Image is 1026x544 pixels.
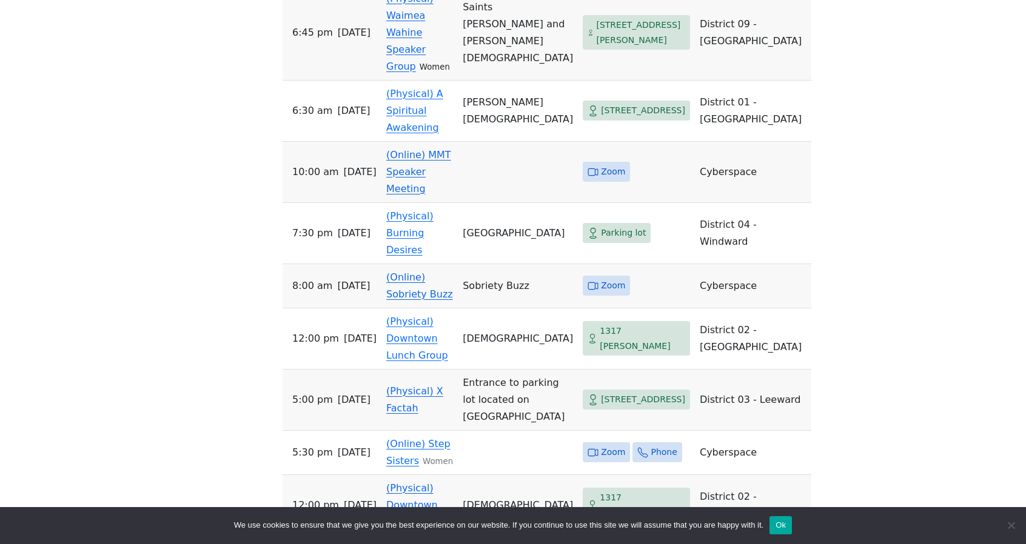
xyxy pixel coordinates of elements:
[386,210,434,256] a: (Physical) Burning Desires
[292,164,339,181] span: 10:00 AM
[338,24,370,41] span: [DATE]
[292,444,333,461] span: 5:30 PM
[338,391,370,408] span: [DATE]
[695,431,811,475] td: Cyberspace
[344,497,377,514] span: [DATE]
[458,475,578,536] td: [DEMOGRAPHIC_DATA]
[651,445,677,460] span: Phone
[344,330,377,347] span: [DATE]
[601,392,685,407] span: [STREET_ADDRESS]
[338,225,370,242] span: [DATE]
[458,264,578,308] td: Sobriety Buzz
[386,438,451,466] a: (Online) Step Sisters
[386,149,451,194] a: (Online) MMT Speaker Meeting
[337,102,370,119] span: [DATE]
[695,264,811,308] td: Cyberspace
[386,316,448,361] a: (Physical) Downtown Lunch Group
[386,385,443,414] a: (Physical) X Factah
[386,271,453,300] a: (Online) Sobriety Buzz
[596,18,685,47] span: [STREET_ADDRESS][PERSON_NAME]
[338,444,370,461] span: [DATE]
[601,278,625,293] span: Zoom
[423,457,453,466] small: Women
[695,142,811,203] td: Cyberspace
[695,370,811,431] td: District 03 - Leeward
[292,330,339,347] span: 12:00 PM
[769,516,792,534] button: Ok
[292,391,333,408] span: 5:00 PM
[458,370,578,431] td: Entrance to parking lot located on [GEOGRAPHIC_DATA]
[600,490,685,520] span: 1317 [PERSON_NAME]
[386,482,448,528] a: (Physical) Downtown Lunch Group
[458,203,578,264] td: [GEOGRAPHIC_DATA]
[292,277,332,294] span: 8:00 AM
[695,81,811,142] td: District 01 - [GEOGRAPHIC_DATA]
[458,81,578,142] td: [PERSON_NAME][DEMOGRAPHIC_DATA]
[337,277,370,294] span: [DATE]
[292,225,333,242] span: 7:30 PM
[458,308,578,370] td: [DEMOGRAPHIC_DATA]
[601,225,646,240] span: Parking lot
[695,308,811,370] td: District 02 - [GEOGRAPHIC_DATA]
[695,203,811,264] td: District 04 - Windward
[420,62,450,71] small: Women
[601,445,625,460] span: Zoom
[601,103,685,118] span: [STREET_ADDRESS]
[292,24,333,41] span: 6:45 PM
[601,164,625,179] span: Zoom
[1005,519,1017,531] span: No
[386,88,443,133] a: (Physical) A Spiritual Awakening
[344,164,377,181] span: [DATE]
[234,519,763,531] span: We use cookies to ensure that we give you the best experience on our website. If you continue to ...
[695,475,811,536] td: District 02 - [GEOGRAPHIC_DATA]
[292,497,339,514] span: 12:00 PM
[292,102,332,119] span: 6:30 AM
[600,323,685,353] span: 1317 [PERSON_NAME]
